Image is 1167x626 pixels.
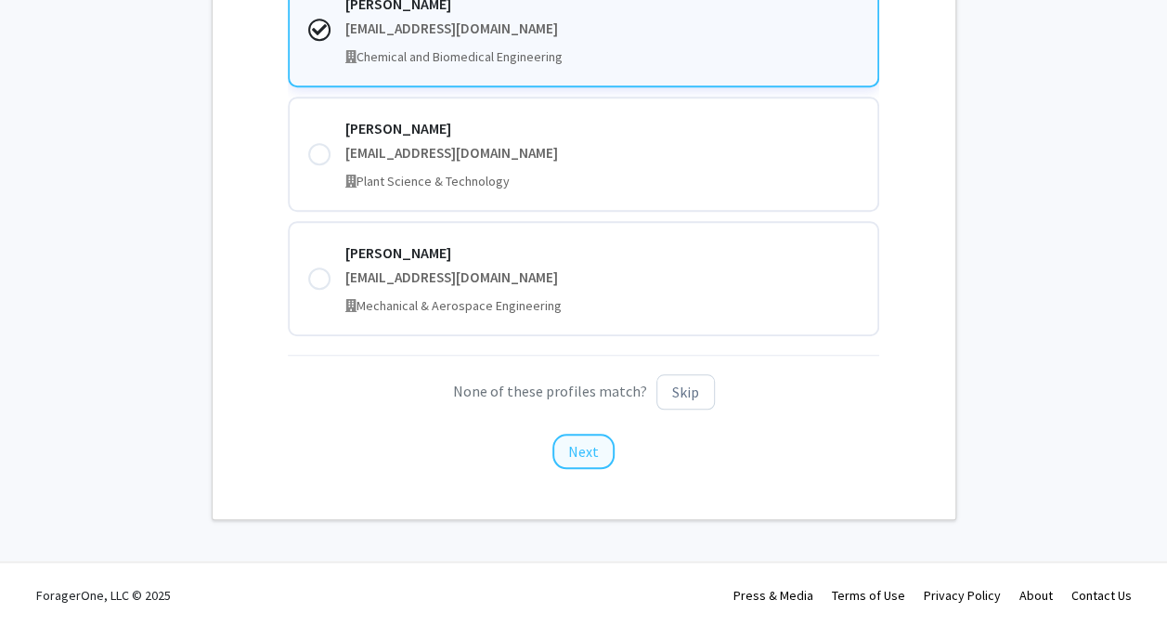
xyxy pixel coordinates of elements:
[345,117,859,139] div: [PERSON_NAME]
[288,374,879,411] p: None of these profiles match?
[832,587,905,604] a: Terms of Use
[1019,587,1053,604] a: About
[345,267,859,289] div: [EMAIL_ADDRESS][DOMAIN_NAME]
[552,434,615,469] button: Next
[345,143,859,164] div: [EMAIL_ADDRESS][DOMAIN_NAME]
[357,173,510,189] span: Plant Science & Technology
[14,542,79,612] iframe: Chat
[357,48,563,65] span: Chemical and Biomedical Engineering
[345,241,859,264] div: [PERSON_NAME]
[924,587,1001,604] a: Privacy Policy
[1071,587,1132,604] a: Contact Us
[357,297,562,314] span: Mechanical & Aerospace Engineering
[656,374,715,411] button: Skip
[345,19,859,40] div: [EMAIL_ADDRESS][DOMAIN_NAME]
[733,587,813,604] a: Press & Media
